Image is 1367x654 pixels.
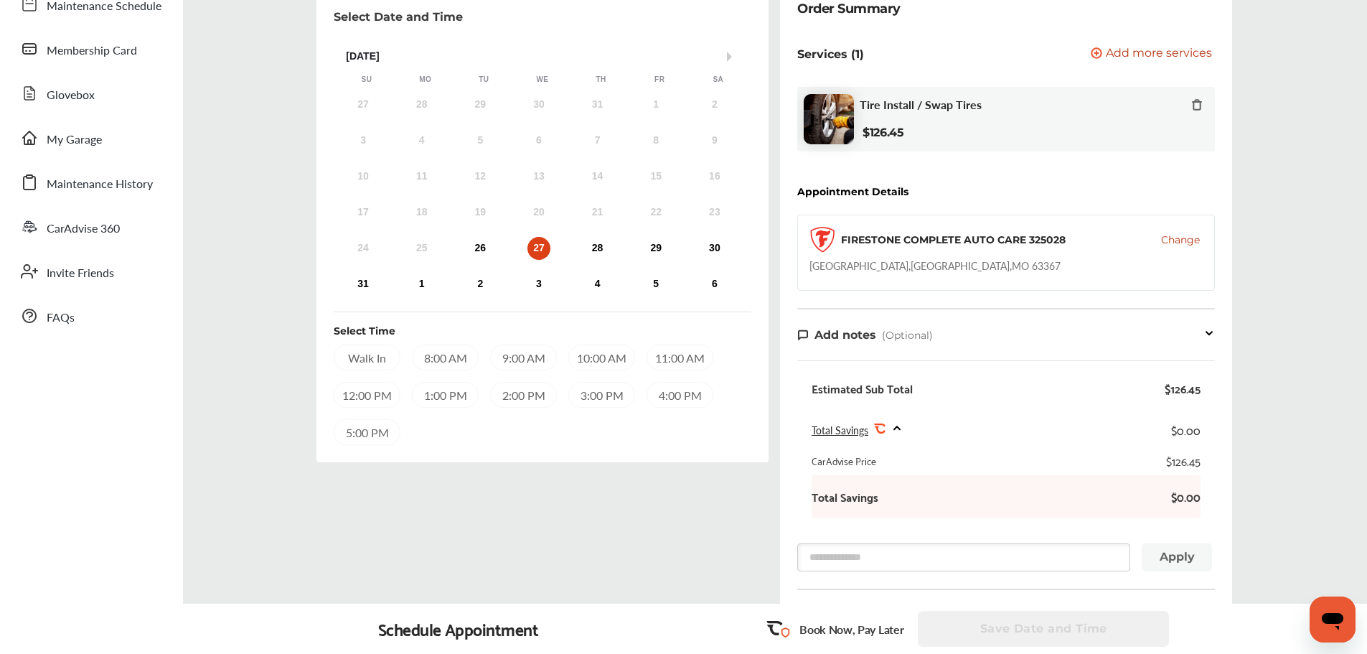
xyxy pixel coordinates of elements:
div: 8:00 AM [412,345,479,370]
div: Su [360,75,374,85]
div: Estimated Sub Total [812,381,913,396]
a: Membership Card [13,30,169,67]
div: Not available Wednesday, August 6th, 2025 [527,129,550,152]
span: Tire Install / Swap Tires [860,98,982,111]
div: Not available Tuesday, August 12th, 2025 [469,165,492,188]
div: Sa [711,75,725,85]
p: Book Now, Pay Later [799,621,903,637]
div: Not available Monday, August 4th, 2025 [410,129,433,152]
div: Not available Sunday, August 17th, 2025 [352,201,375,224]
div: 9:00 AM [490,345,557,370]
div: Not available Tuesday, August 5th, 2025 [469,129,492,152]
div: [GEOGRAPHIC_DATA] , [GEOGRAPHIC_DATA] , MO 63367 [809,258,1061,273]
div: Walk In [334,345,400,370]
b: $126.45 [863,126,904,139]
div: Choose Thursday, September 4th, 2025 [586,273,609,296]
div: Fr [652,75,667,85]
b: $0.00 [1157,490,1201,504]
div: $126.45 [1166,454,1201,468]
div: Not available Tuesday, August 19th, 2025 [469,201,492,224]
div: 1:00 PM [412,382,479,408]
img: note-icon.db9493fa.svg [797,329,809,341]
p: Select Date and Time [334,10,463,24]
div: $0.00 [1171,420,1201,439]
div: Not available Monday, August 18th, 2025 [410,201,433,224]
div: CarAdvise Price [812,454,876,468]
button: Apply [1142,543,1212,571]
div: Not available Thursday, August 21st, 2025 [586,201,609,224]
span: Add notes [814,328,876,342]
p: Services (1) [797,47,864,61]
a: FAQs [13,297,169,335]
div: FIRESTONE COMPLETE AUTO CARE 325028 [841,233,1066,247]
div: Mo [418,75,433,85]
iframe: Button to launch messaging window [1310,597,1356,643]
div: Appointment Details [797,186,908,197]
div: Not available Saturday, August 9th, 2025 [703,129,726,152]
span: (Optional) [882,329,933,342]
div: Choose Wednesday, August 27th, 2025 [527,237,550,260]
div: Not available Thursday, August 7th, 2025 [586,129,609,152]
div: Select Time [334,324,395,338]
button: Next Month [727,52,737,62]
a: CarAdvise 360 [13,208,169,246]
div: Choose Tuesday, September 2nd, 2025 [469,273,492,296]
div: Not available Monday, July 28th, 2025 [410,93,433,116]
button: Change [1161,233,1200,247]
span: Add more services [1106,47,1212,61]
div: Not available Saturday, August 2nd, 2025 [703,93,726,116]
div: Choose Thursday, August 28th, 2025 [586,237,609,260]
div: Not available Wednesday, August 13th, 2025 [527,165,550,188]
span: My Garage [47,131,102,149]
div: Not available Wednesday, July 30th, 2025 [527,93,550,116]
div: Choose Saturday, August 30th, 2025 [703,237,726,260]
div: Not available Monday, August 11th, 2025 [410,165,433,188]
div: $126.45 [1165,381,1201,396]
div: 11:00 AM [647,345,713,370]
button: Add more services [1091,47,1212,61]
div: Tu [476,75,491,85]
div: Not available Thursday, July 31st, 2025 [586,93,609,116]
div: Not available Saturday, August 23rd, 2025 [703,201,726,224]
a: Maintenance History [13,164,169,201]
span: Invite Friends [47,264,114,283]
div: Not available Monday, August 25th, 2025 [410,237,433,260]
div: Not available Thursday, August 14th, 2025 [586,165,609,188]
div: month 2025-08 [334,90,744,299]
a: My Garage [13,119,169,157]
div: 2:00 PM [490,382,557,408]
div: Not available Friday, August 1st, 2025 [644,93,667,116]
div: 4:00 PM [647,382,713,408]
span: FAQs [47,309,75,327]
div: [DATE] [337,50,748,62]
div: Not available Tuesday, July 29th, 2025 [469,93,492,116]
div: Not available Wednesday, August 20th, 2025 [527,201,550,224]
div: 3:00 PM [568,382,635,408]
div: Choose Wednesday, September 3rd, 2025 [527,273,550,296]
span: Glovebox [47,86,95,105]
div: Choose Monday, September 1st, 2025 [410,273,433,296]
div: Choose Friday, August 29th, 2025 [644,237,667,260]
div: We [535,75,550,85]
div: 12:00 PM [334,382,400,408]
div: Not available Sunday, August 3rd, 2025 [352,129,375,152]
div: Schedule Appointment [378,619,539,639]
div: Not available Sunday, August 10th, 2025 [352,165,375,188]
b: Total Savings [812,490,878,504]
div: Not available Saturday, August 16th, 2025 [703,165,726,188]
a: Invite Friends [13,253,169,290]
img: logo-firestone.png [809,227,835,253]
div: Choose Tuesday, August 26th, 2025 [469,237,492,260]
span: Maintenance History [47,175,153,194]
span: CarAdvise 360 [47,220,120,238]
div: Not available Sunday, July 27th, 2025 [352,93,375,116]
a: Add more services [1091,47,1215,61]
a: Glovebox [13,75,169,112]
div: Choose Saturday, September 6th, 2025 [703,273,726,296]
img: tire-install-swap-tires-thumb.jpg [804,94,854,144]
span: Total Savings [812,423,868,437]
div: Choose Friday, September 5th, 2025 [644,273,667,296]
div: Not available Friday, August 15th, 2025 [644,165,667,188]
span: Membership Card [47,42,137,60]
